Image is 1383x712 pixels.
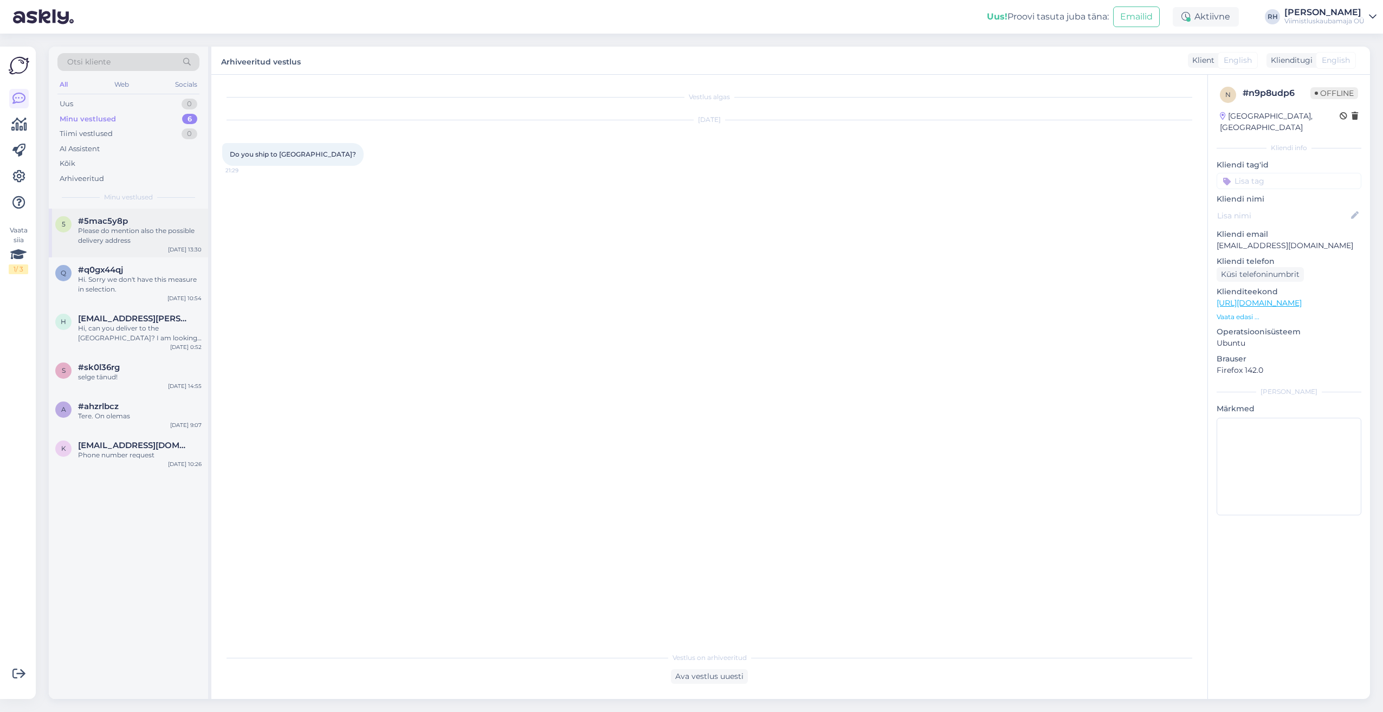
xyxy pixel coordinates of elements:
[173,77,199,92] div: Socials
[1217,312,1361,322] p: Vaata edasi ...
[112,77,131,92] div: Web
[170,421,202,429] div: [DATE] 9:07
[167,294,202,302] div: [DATE] 10:54
[1217,403,1361,415] p: Märkmed
[182,114,197,125] div: 6
[1217,298,1302,308] a: [URL][DOMAIN_NAME]
[1225,90,1231,99] span: n
[61,405,66,413] span: a
[1217,267,1304,282] div: Küsi telefoninumbrit
[60,99,73,109] div: Uus
[57,77,70,92] div: All
[60,144,100,154] div: AI Assistent
[60,128,113,139] div: Tiimi vestlused
[1310,87,1358,99] span: Offline
[1217,210,1349,222] input: Lisa nimi
[9,264,28,274] div: 1 / 3
[1217,338,1361,349] p: Ubuntu
[9,225,28,274] div: Vaata siia
[1217,159,1361,171] p: Kliendi tag'id
[61,444,66,452] span: k
[104,192,153,202] span: Minu vestlused
[78,314,191,323] span: huwy.powell@gmail.com
[1217,193,1361,205] p: Kliendi nimi
[67,56,111,68] span: Otsi kliente
[78,372,202,382] div: selge tänud!
[1224,55,1252,66] span: English
[987,11,1007,22] b: Uus!
[1173,7,1239,27] div: Aktiivne
[221,53,301,68] label: Arhiveeritud vestlus
[78,323,202,343] div: Hi, can you deliver to the [GEOGRAPHIC_DATA]? I am looking at one box of this product: [URL][DOMA...
[60,158,75,169] div: Kõik
[62,220,66,228] span: 5
[78,450,202,460] div: Phone number request
[1265,9,1280,24] div: RH
[671,669,748,684] div: Ava vestlus uuesti
[987,10,1109,23] div: Proovi tasuta juba täna:
[1284,8,1376,25] a: [PERSON_NAME]Viimistluskaubamaja OÜ
[1284,17,1365,25] div: Viimistluskaubamaja OÜ
[78,275,202,294] div: Hi. Sorry we don't have this measure in selection.
[222,92,1197,102] div: Vestlus algas
[1188,55,1214,66] div: Klient
[60,173,104,184] div: Arhiveeritud
[1217,240,1361,251] p: [EMAIL_ADDRESS][DOMAIN_NAME]
[1322,55,1350,66] span: English
[78,216,128,226] span: #5mac5y8p
[60,114,116,125] div: Minu vestlused
[62,366,66,374] span: s
[182,128,197,139] div: 0
[1217,143,1361,153] div: Kliendi info
[1217,365,1361,376] p: Firefox 142.0
[1217,173,1361,189] input: Lisa tag
[78,441,191,450] span: kristel.kruustuk@gmail.com
[1217,326,1361,338] p: Operatsioonisüsteem
[1217,286,1361,297] p: Klienditeekond
[1217,229,1361,240] p: Kliendi email
[225,166,266,174] span: 21:29
[222,115,1197,125] div: [DATE]
[78,265,123,275] span: #q0gx44qj
[1220,111,1340,133] div: [GEOGRAPHIC_DATA], [GEOGRAPHIC_DATA]
[1284,8,1365,17] div: [PERSON_NAME]
[170,343,202,351] div: [DATE] 0:52
[673,653,747,663] span: Vestlus on arhiveeritud
[9,55,29,76] img: Askly Logo
[168,460,202,468] div: [DATE] 10:26
[78,402,119,411] span: #ahzrlbcz
[182,99,197,109] div: 0
[1217,387,1361,397] div: [PERSON_NAME]
[1243,87,1310,100] div: # n9p8udp6
[168,382,202,390] div: [DATE] 14:55
[78,363,120,372] span: #sk0l36rg
[1217,256,1361,267] p: Kliendi telefon
[1217,353,1361,365] p: Brauser
[1266,55,1313,66] div: Klienditugi
[1113,7,1160,27] button: Emailid
[168,245,202,254] div: [DATE] 13:30
[78,226,202,245] div: Please do mention also the possible delivery address
[61,269,66,277] span: q
[230,150,356,158] span: Do you ship to [GEOGRAPHIC_DATA]?
[61,318,66,326] span: h
[78,411,202,421] div: Tere. On olemas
